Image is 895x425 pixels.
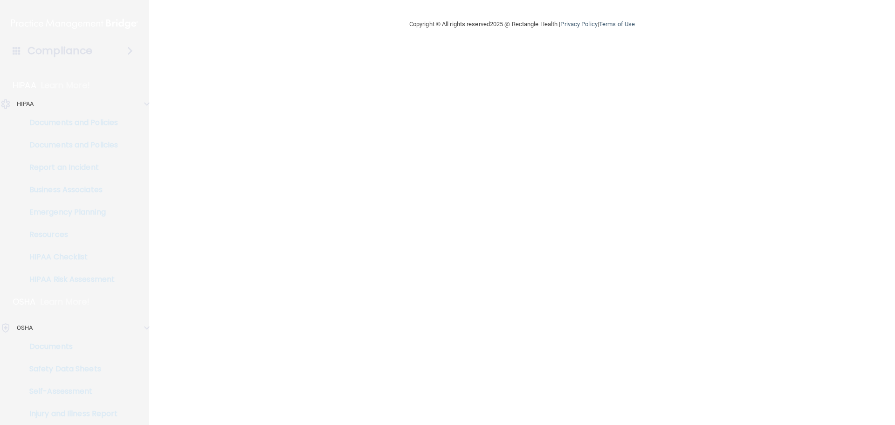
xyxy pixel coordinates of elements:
p: Learn More! [41,296,90,307]
p: Learn More! [41,80,90,91]
p: HIPAA [17,98,34,110]
p: HIPAA Checklist [6,252,133,262]
p: HIPAA [13,80,36,91]
p: OSHA [17,322,33,334]
p: Report an Incident [6,163,133,172]
p: Documents and Policies [6,140,133,150]
p: Documents and Policies [6,118,133,127]
a: Privacy Policy [560,21,597,28]
a: Terms of Use [599,21,635,28]
p: Self-Assessment [6,387,133,396]
p: Resources [6,230,133,239]
p: HIPAA Risk Assessment [6,275,133,284]
img: PMB logo [11,14,138,33]
p: Documents [6,342,133,351]
p: OSHA [13,296,36,307]
p: Safety Data Sheets [6,364,133,374]
div: Copyright © All rights reserved 2025 @ Rectangle Health | | [352,9,692,39]
h4: Compliance [28,44,92,57]
p: Business Associates [6,185,133,195]
p: Injury and Illness Report [6,409,133,418]
p: Emergency Planning [6,208,133,217]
